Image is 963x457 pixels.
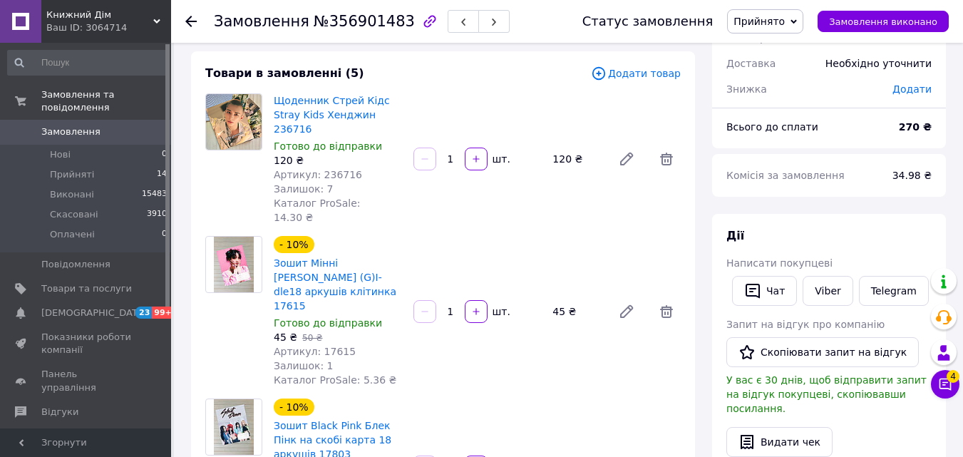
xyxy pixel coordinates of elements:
[274,197,360,223] span: Каталог ProSale: 14.30 ₴
[50,148,71,161] span: Нові
[214,237,254,292] img: Зошит Мінні Джі Айдл Minnie (G)I-dle18 аркушів клітинка 17615
[947,370,959,383] span: 4
[274,140,382,152] span: Готово до відправки
[214,13,309,30] span: Замовлення
[726,374,927,414] span: У вас є 30 днів, щоб відправити запит на відгук покупцеві, скопіювавши посилання.
[41,307,147,319] span: [DEMOGRAPHIC_DATA]
[726,58,776,69] span: Доставка
[652,297,681,326] span: Видалити
[274,374,396,386] span: Каталог ProSale: 5.36 ₴
[274,257,396,312] a: Зошит Мінні [PERSON_NAME] (G)I-dle18 аркушів клітинка 17615
[152,307,175,319] span: 99+
[892,83,932,95] span: Додати
[726,170,845,181] span: Комісія за замовлення
[726,32,775,43] span: 5 товарів
[205,66,364,80] span: Товари в замовленні (5)
[314,13,415,30] span: №356901483
[274,183,334,195] span: Залишок: 7
[41,368,132,394] span: Панель управління
[489,152,512,166] div: шт.
[859,276,929,306] a: Telegram
[41,125,101,138] span: Замовлення
[489,304,512,319] div: шт.
[274,153,402,168] div: 120 ₴
[41,282,132,295] span: Товари та послуги
[274,399,314,416] div: - 10%
[899,121,932,133] b: 270 ₴
[162,228,167,241] span: 0
[147,208,167,221] span: 3910
[652,145,681,173] span: Видалити
[157,168,167,181] span: 14
[829,16,937,27] span: Замовлення виконано
[803,276,853,306] a: Viber
[41,88,171,114] span: Замовлення та повідомлення
[726,121,818,133] span: Всього до сплати
[274,317,382,329] span: Готово до відправки
[50,208,98,221] span: Скасовані
[50,228,95,241] span: Оплачені
[274,346,356,357] span: Артикул: 17615
[547,302,607,322] div: 45 ₴
[817,48,940,79] div: Необхідно уточнити
[274,332,297,343] span: 45 ₴
[612,145,641,173] a: Редагувати
[214,399,254,455] img: Зошит Black Pink Блек Пінк на скобі карта 18 аркушів 17803
[582,14,714,29] div: Статус замовлення
[892,170,932,181] span: 34.98 ₴
[732,276,797,306] button: Чат
[142,188,167,201] span: 15483
[931,370,959,399] button: Чат з покупцем4
[50,188,94,201] span: Виконані
[274,236,314,253] div: - 10%
[818,11,949,32] button: Замовлення виконано
[726,427,833,457] button: Видати чек
[274,95,390,135] a: Щоденник Стрей Кідс Stray Kids Хенджин 236716
[46,21,171,34] div: Ваш ID: 3064714
[41,258,110,271] span: Повідомлення
[726,257,833,269] span: Написати покупцеві
[274,360,334,371] span: Залишок: 1
[547,149,607,169] div: 120 ₴
[726,319,885,330] span: Запит на відгук про компанію
[612,297,641,326] a: Редагувати
[50,168,94,181] span: Прийняті
[591,66,681,81] span: Додати товар
[162,148,167,161] span: 0
[726,229,744,242] span: Дії
[302,333,322,343] span: 50 ₴
[733,16,785,27] span: Прийнято
[206,94,262,150] img: Щоденник Стрей Кідс Stray Kids Хенджин 236716
[185,14,197,29] div: Повернутися назад
[726,83,767,95] span: Знижка
[726,337,919,367] button: Скопіювати запит на відгук
[46,9,153,21] span: Книжний Дім
[41,331,132,356] span: Показники роботи компанії
[41,406,78,419] span: Відгуки
[135,307,152,319] span: 23
[274,169,362,180] span: Артикул: 236716
[7,50,168,76] input: Пошук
